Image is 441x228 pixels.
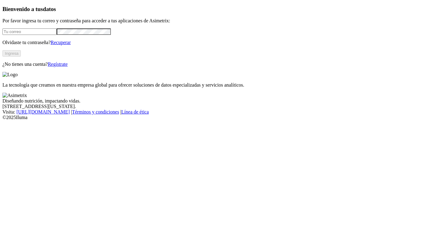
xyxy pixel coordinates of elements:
input: Tu correo [2,28,57,35]
p: Olvidaste tu contraseña? [2,40,439,45]
p: Por favor ingresa tu correo y contraseña para acceder a tus aplicaciones de Asimetrix: [2,18,439,24]
button: Ingresa [2,50,21,57]
a: Términos y condiciones [72,109,119,114]
p: La tecnología que creamos en nuestra empresa global para ofrecer soluciones de datos especializad... [2,82,439,88]
div: Diseñando nutrición, impactando vidas. [2,98,439,104]
span: datos [43,6,56,12]
h3: Bienvenido a tus [2,6,439,13]
a: Línea de ética [121,109,149,114]
p: ¿No tienes una cuenta? [2,62,439,67]
a: Recuperar [51,40,71,45]
a: Regístrate [48,62,68,67]
img: Asimetrix [2,93,27,98]
div: © 2025 Iluma [2,115,439,120]
a: [URL][DOMAIN_NAME] [17,109,70,114]
img: Logo [2,72,18,77]
div: Visita : | | [2,109,439,115]
div: [STREET_ADDRESS][US_STATE]. [2,104,439,109]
